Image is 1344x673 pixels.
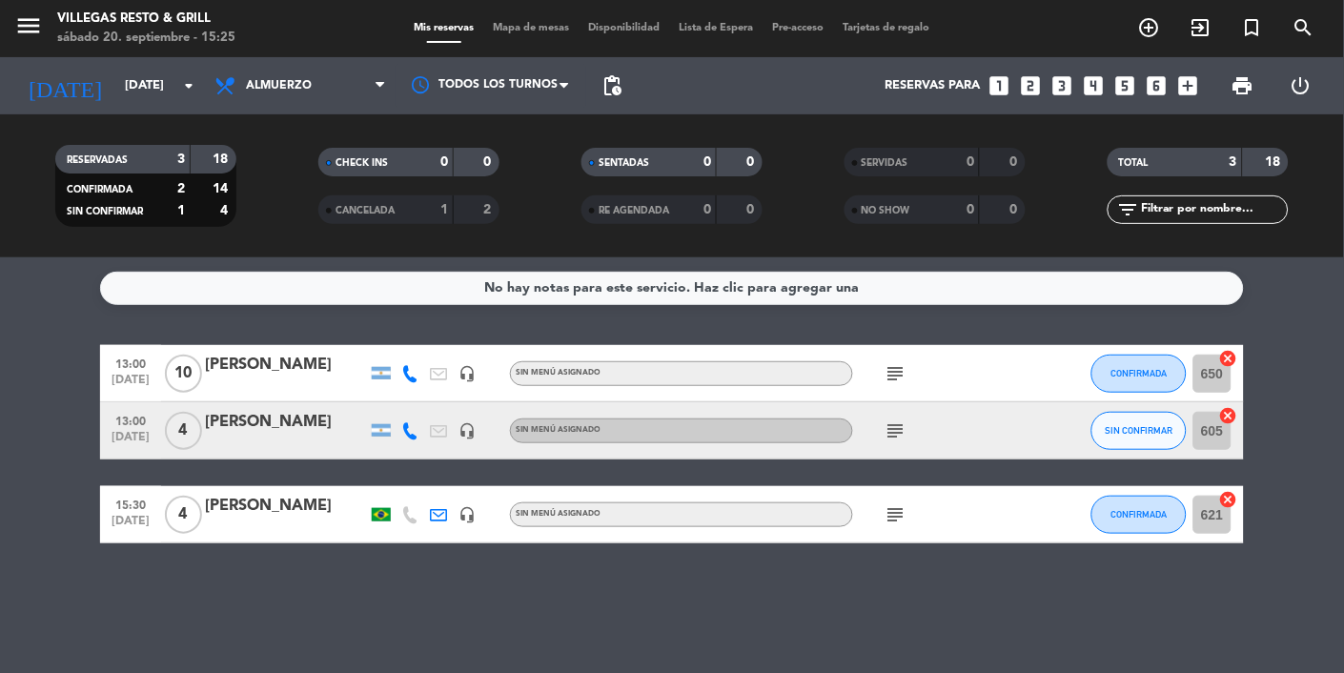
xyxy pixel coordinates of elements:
input: Filtrar por nombre... [1140,199,1288,220]
strong: 3 [1230,155,1237,169]
div: Villegas Resto & Grill [57,10,235,29]
span: print [1232,74,1254,97]
span: 13:00 [107,409,154,431]
i: looks_4 [1082,73,1107,98]
span: NO SHOW [862,206,910,215]
span: RE AGENDADA [599,206,669,215]
strong: 0 [703,203,711,216]
i: cancel [1219,490,1238,509]
span: 13:00 [107,352,154,374]
strong: 4 [221,204,233,217]
span: 4 [165,412,202,450]
i: search [1293,16,1315,39]
span: Pre-acceso [764,23,834,33]
i: subject [885,419,907,442]
span: Sin menú asignado [516,510,601,518]
span: [DATE] [107,431,154,453]
strong: 0 [747,203,759,216]
span: Mis reservas [405,23,484,33]
button: menu [14,11,43,47]
span: CONFIRMADA [1111,368,1168,378]
strong: 18 [214,153,233,166]
strong: 2 [484,203,496,216]
i: [DATE] [14,65,115,107]
i: exit_to_app [1190,16,1212,39]
strong: 0 [1010,203,1022,216]
i: looks_two [1019,73,1044,98]
span: [DATE] [107,374,154,396]
div: [PERSON_NAME] [205,353,367,377]
span: pending_actions [601,74,623,97]
strong: 0 [967,155,974,169]
button: SIN CONFIRMAR [1091,412,1187,450]
span: CONFIRMADA [67,185,132,194]
strong: 3 [177,153,185,166]
strong: 0 [703,155,711,169]
span: Almuerzo [246,79,312,92]
span: Reservas para [886,78,981,93]
strong: 1 [177,204,185,217]
i: menu [14,11,43,40]
strong: 0 [1010,155,1022,169]
strong: 0 [484,155,496,169]
span: SIN CONFIRMAR [1106,425,1173,436]
strong: 0 [747,155,759,169]
span: TOTAL [1119,158,1149,168]
i: filter_list [1117,198,1140,221]
i: subject [885,362,907,385]
div: sábado 20. septiembre - 15:25 [57,29,235,48]
div: [PERSON_NAME] [205,494,367,519]
span: RESERVADAS [67,155,128,165]
span: CHECK INS [336,158,388,168]
i: headset_mic [458,422,476,439]
i: power_settings_new [1290,74,1313,97]
span: CONFIRMADA [1111,509,1168,520]
i: subject [885,503,907,526]
i: looks_one [988,73,1012,98]
i: arrow_drop_down [177,74,200,97]
span: Tarjetas de regalo [834,23,940,33]
span: 4 [165,496,202,534]
i: looks_5 [1113,73,1138,98]
i: looks_6 [1145,73,1170,98]
span: SIN CONFIRMAR [67,207,143,216]
strong: 1 [440,203,448,216]
div: No hay notas para este servicio. Haz clic para agregar una [485,277,860,299]
i: headset_mic [458,506,476,523]
i: cancel [1219,406,1238,425]
i: looks_3 [1050,73,1075,98]
span: 15:30 [107,493,154,515]
span: Sin menú asignado [516,426,601,434]
strong: 18 [1266,155,1285,169]
i: turned_in_not [1241,16,1264,39]
strong: 0 [440,155,448,169]
span: Mapa de mesas [484,23,580,33]
div: [PERSON_NAME] [205,410,367,435]
span: Disponibilidad [580,23,670,33]
span: SERVIDAS [862,158,908,168]
i: add_circle_outline [1138,16,1161,39]
span: SENTADAS [599,158,649,168]
strong: 0 [967,203,974,216]
i: add_box [1176,73,1201,98]
button: CONFIRMADA [1091,355,1187,393]
div: LOG OUT [1273,57,1331,114]
i: cancel [1219,349,1238,368]
span: Lista de Espera [670,23,764,33]
span: [DATE] [107,515,154,537]
span: 10 [165,355,202,393]
strong: 14 [214,182,233,195]
span: CANCELADA [336,206,395,215]
strong: 2 [177,182,185,195]
i: headset_mic [458,365,476,382]
button: CONFIRMADA [1091,496,1187,534]
span: Sin menú asignado [516,369,601,377]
